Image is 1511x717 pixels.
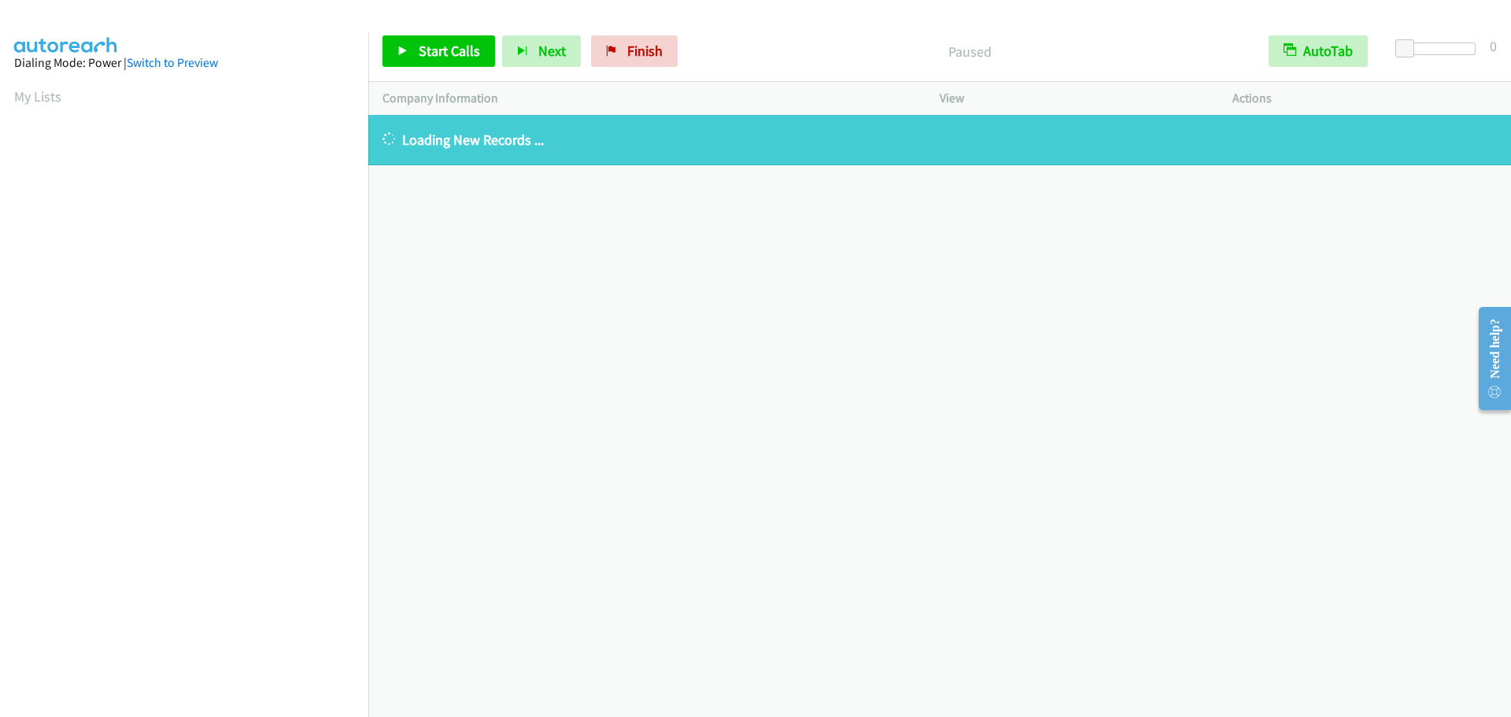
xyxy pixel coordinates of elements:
[382,89,911,108] p: Company Information
[382,129,1497,150] p: Loading New Records ...
[14,87,61,105] a: My Lists
[1269,35,1368,67] button: AutoTab
[1403,43,1476,55] div: Delay between calls (in seconds)
[127,55,218,70] a: Switch to Preview
[1465,296,1511,421] iframe: Resource Center
[419,42,480,60] span: Start Calls
[1490,35,1497,57] div: 0
[14,54,354,72] div: Dialing Mode: Power |
[591,35,678,67] a: Finish
[1232,89,1497,108] p: Actions
[382,35,495,67] a: Start Calls
[699,41,1240,62] p: Paused
[538,42,566,60] span: Next
[940,89,1204,108] p: View
[502,35,581,67] button: Next
[627,42,663,60] span: Finish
